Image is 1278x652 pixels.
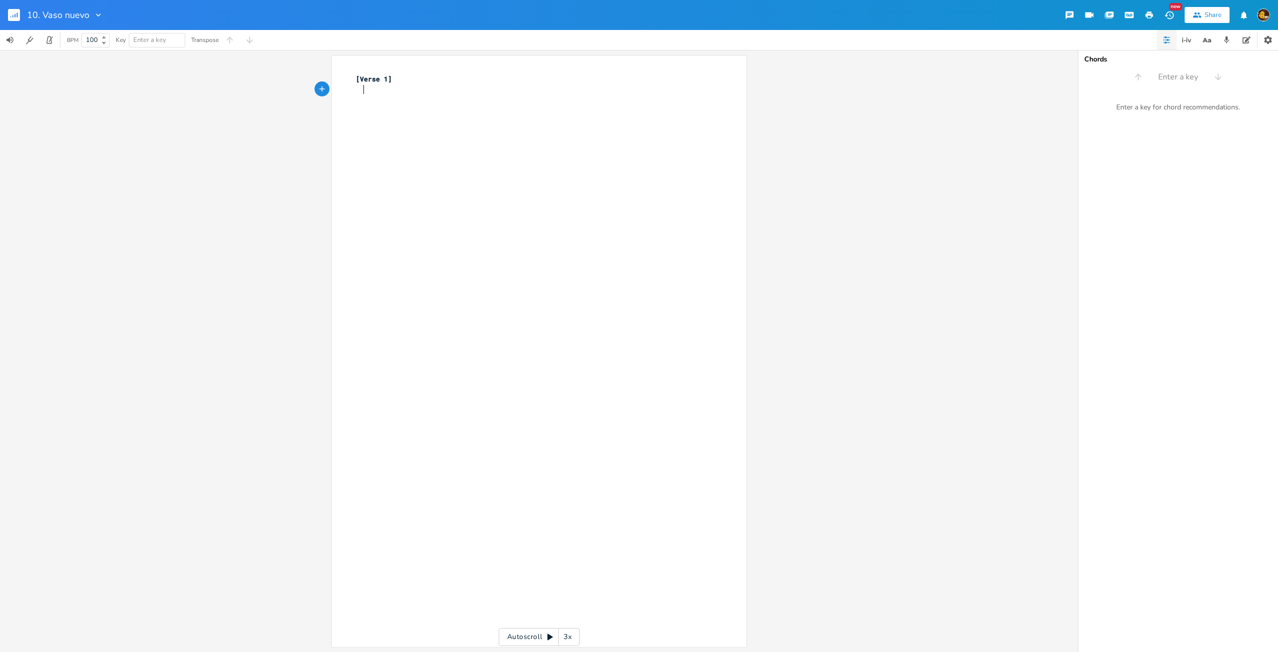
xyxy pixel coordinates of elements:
img: Luis Gerardo Bonilla Ramírez [1257,8,1270,21]
div: Share [1205,10,1222,19]
span: Enter a key [1158,71,1198,83]
button: New [1159,6,1179,24]
div: 3x [559,628,577,646]
span: 10. Vaso nuevo [27,10,89,19]
div: New [1169,3,1182,10]
div: Autoscroll [499,628,580,646]
div: Enter a key for chord recommendations. [1078,97,1278,118]
div: BPM [67,37,78,43]
span: Enter a key [133,35,166,44]
button: Share [1185,7,1230,23]
span: [Verse 1] [356,74,392,83]
div: Chords [1084,56,1272,63]
div: Transpose [191,37,219,43]
div: Key [116,37,126,43]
